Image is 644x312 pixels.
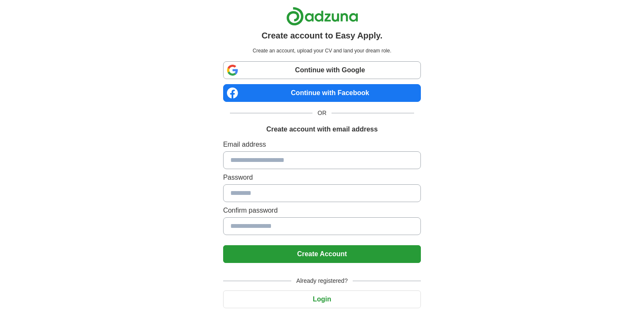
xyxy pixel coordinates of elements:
[291,276,353,285] span: Already registered?
[312,109,332,118] span: OR
[262,29,383,42] h1: Create account to Easy Apply.
[225,47,419,55] p: Create an account, upload your CV and land your dream role.
[223,205,421,216] label: Confirm password
[223,290,421,308] button: Login
[223,172,421,183] label: Password
[286,7,358,26] img: Adzuna logo
[223,245,421,263] button: Create Account
[266,124,378,134] h1: Create account with email address
[223,296,421,303] a: Login
[223,84,421,102] a: Continue with Facebook
[223,140,421,150] label: Email address
[223,61,421,79] a: Continue with Google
